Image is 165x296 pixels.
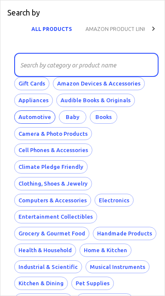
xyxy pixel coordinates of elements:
[90,110,117,124] button: Books
[14,277,68,290] button: Kitchen & Dining
[56,94,135,107] button: Audible Books & Originals
[7,7,40,18] p: Search by
[14,210,97,223] button: Entertainment Collectibles
[71,277,114,290] button: Pet Supplies
[14,110,55,124] button: Automotive
[14,94,53,107] button: Appliances
[14,177,92,190] button: Clothing, Shoes & Jewelry
[24,18,79,39] button: ALL PRODUCTS
[93,227,156,240] button: Handmade Products
[14,77,49,90] button: Gift Cards
[59,110,86,124] button: Baby
[14,260,82,274] button: Industrial & Scientific
[79,18,153,39] button: AMAZON PRODUCT LINK
[14,53,153,77] input: Search by category or product name
[14,194,91,207] button: Computers & Accessories
[14,160,88,174] button: Climate Pledge Friendly
[14,244,76,257] button: Health & Household
[86,260,150,274] button: Musical Instruments
[14,127,92,140] button: Camera & Photo Products
[14,227,89,240] button: Grocery & Gourmet Food
[53,77,145,90] button: Amazon Devices & Accessories
[14,143,92,157] button: Cell Phones & Accessories
[79,244,131,257] button: Home & Kitchen
[95,194,134,207] button: Electronics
